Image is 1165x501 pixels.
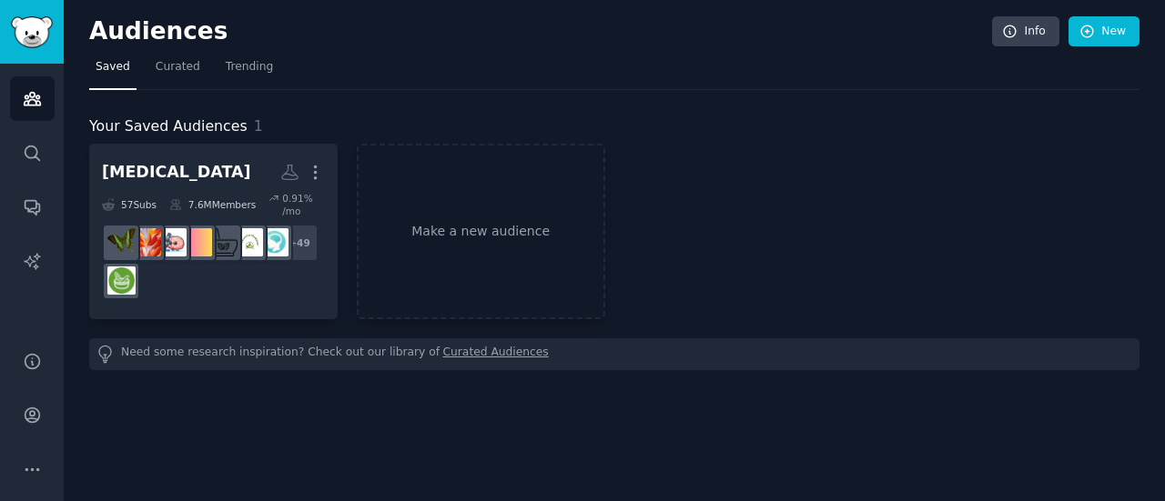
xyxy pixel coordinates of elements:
[169,192,256,217] div: 7.6M Members
[107,266,136,295] img: HerbalMedicine
[89,53,137,90] a: Saved
[226,59,273,75] span: Trending
[102,192,157,217] div: 57 Sub s
[184,228,212,256] img: MenopauseMavens
[209,228,238,256] img: NaturalMedicine
[443,345,549,364] a: Curated Audiences
[260,228,289,256] img: headache
[357,144,605,319] a: Make a new audience
[149,53,207,90] a: Curated
[89,144,338,319] a: [MEDICAL_DATA]57Subs7.6MMembers0.91% /mo+49headacheAlternativeMedicinesNaturalMedicineMenopauseMa...
[219,53,279,90] a: Trending
[89,338,1140,370] div: Need some research inspiration? Check out our library of
[1069,16,1140,47] a: New
[89,17,992,46] h2: Audiences
[992,16,1059,47] a: Info
[254,117,263,135] span: 1
[11,16,53,48] img: GummySearch logo
[133,228,161,256] img: HormoneFreeMenopause
[107,228,136,256] img: anxietysuccess
[96,59,130,75] span: Saved
[102,161,251,184] div: [MEDICAL_DATA]
[156,59,200,75] span: Curated
[235,228,263,256] img: AlternativeMedicines
[282,192,325,217] div: 0.91 % /mo
[89,115,248,138] span: Your Saved Audiences
[280,224,319,262] div: + 49
[158,228,187,256] img: migrainescience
